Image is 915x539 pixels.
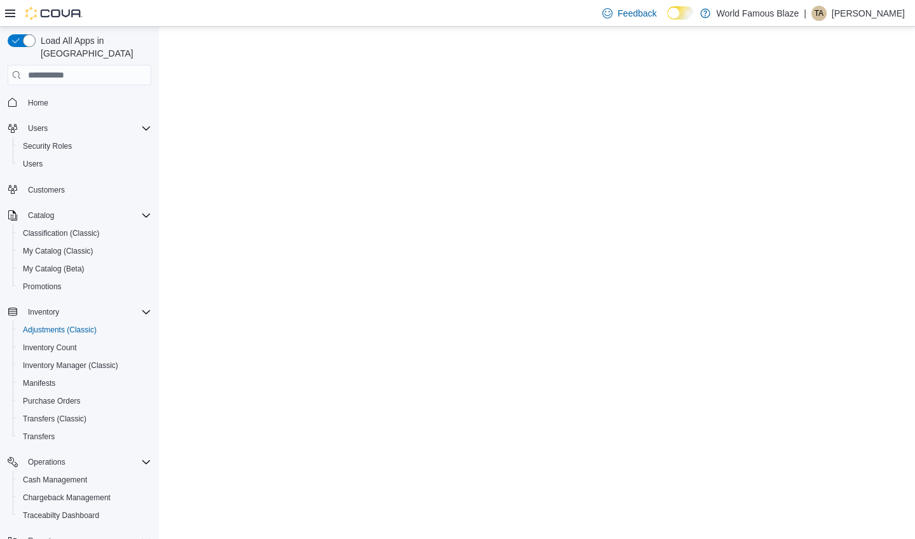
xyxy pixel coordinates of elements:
[28,307,59,317] span: Inventory
[18,340,151,355] span: Inventory Count
[667,6,694,20] input: Dark Mode
[3,207,156,224] button: Catalog
[18,261,151,276] span: My Catalog (Beta)
[23,378,55,388] span: Manifests
[18,472,151,488] span: Cash Management
[3,453,156,471] button: Operations
[23,414,86,424] span: Transfers (Classic)
[23,121,53,136] button: Users
[18,490,116,505] a: Chargeback Management
[23,208,59,223] button: Catalog
[18,261,90,276] a: My Catalog (Beta)
[18,322,102,338] a: Adjustments (Classic)
[18,411,151,426] span: Transfers (Classic)
[23,475,87,485] span: Cash Management
[18,411,91,426] a: Transfers (Classic)
[18,429,60,444] a: Transfers
[23,228,100,238] span: Classification (Classic)
[28,185,65,195] span: Customers
[18,508,151,523] span: Traceabilty Dashboard
[13,410,156,428] button: Transfers (Classic)
[13,489,156,507] button: Chargeback Management
[13,507,156,524] button: Traceabilty Dashboard
[18,508,104,523] a: Traceabilty Dashboard
[23,246,93,256] span: My Catalog (Classic)
[13,137,156,155] button: Security Roles
[23,121,151,136] span: Users
[23,94,151,110] span: Home
[811,6,827,21] div: Thunder Anderson
[3,119,156,137] button: Users
[28,210,54,221] span: Catalog
[28,123,48,133] span: Users
[832,6,905,21] p: [PERSON_NAME]
[23,282,62,292] span: Promotions
[13,357,156,374] button: Inventory Manager (Classic)
[13,224,156,242] button: Classification (Classic)
[18,226,105,241] a: Classification (Classic)
[18,156,151,172] span: Users
[18,139,77,154] a: Security Roles
[23,396,81,406] span: Purchase Orders
[597,1,661,26] a: Feedback
[23,95,53,111] a: Home
[18,393,151,409] span: Purchase Orders
[13,374,156,392] button: Manifests
[23,454,71,470] button: Operations
[3,93,156,111] button: Home
[3,181,156,199] button: Customers
[25,7,83,20] img: Cova
[13,155,156,173] button: Users
[3,303,156,321] button: Inventory
[804,6,806,21] p: |
[18,376,60,391] a: Manifests
[18,376,151,391] span: Manifests
[23,510,99,521] span: Traceabilty Dashboard
[23,304,151,320] span: Inventory
[28,457,65,467] span: Operations
[23,182,70,198] a: Customers
[23,432,55,442] span: Transfers
[13,428,156,446] button: Transfers
[23,493,111,503] span: Chargeback Management
[18,139,151,154] span: Security Roles
[18,393,86,409] a: Purchase Orders
[18,472,92,488] a: Cash Management
[18,490,151,505] span: Chargeback Management
[13,392,156,410] button: Purchase Orders
[13,339,156,357] button: Inventory Count
[23,343,77,353] span: Inventory Count
[18,340,82,355] a: Inventory Count
[23,182,151,198] span: Customers
[18,243,98,259] a: My Catalog (Classic)
[13,278,156,296] button: Promotions
[18,429,151,444] span: Transfers
[23,208,151,223] span: Catalog
[23,159,43,169] span: Users
[36,34,151,60] span: Load All Apps in [GEOGRAPHIC_DATA]
[23,454,151,470] span: Operations
[18,156,48,172] a: Users
[13,471,156,489] button: Cash Management
[815,6,823,21] span: TA
[18,358,151,373] span: Inventory Manager (Classic)
[23,141,72,151] span: Security Roles
[18,322,151,338] span: Adjustments (Classic)
[18,279,151,294] span: Promotions
[23,360,118,371] span: Inventory Manager (Classic)
[717,6,799,21] p: World Famous Blaze
[28,98,48,108] span: Home
[23,325,97,335] span: Adjustments (Classic)
[18,358,123,373] a: Inventory Manager (Classic)
[18,243,151,259] span: My Catalog (Classic)
[18,279,67,294] a: Promotions
[13,260,156,278] button: My Catalog (Beta)
[618,7,656,20] span: Feedback
[18,226,151,241] span: Classification (Classic)
[23,264,85,274] span: My Catalog (Beta)
[13,321,156,339] button: Adjustments (Classic)
[23,304,64,320] button: Inventory
[13,242,156,260] button: My Catalog (Classic)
